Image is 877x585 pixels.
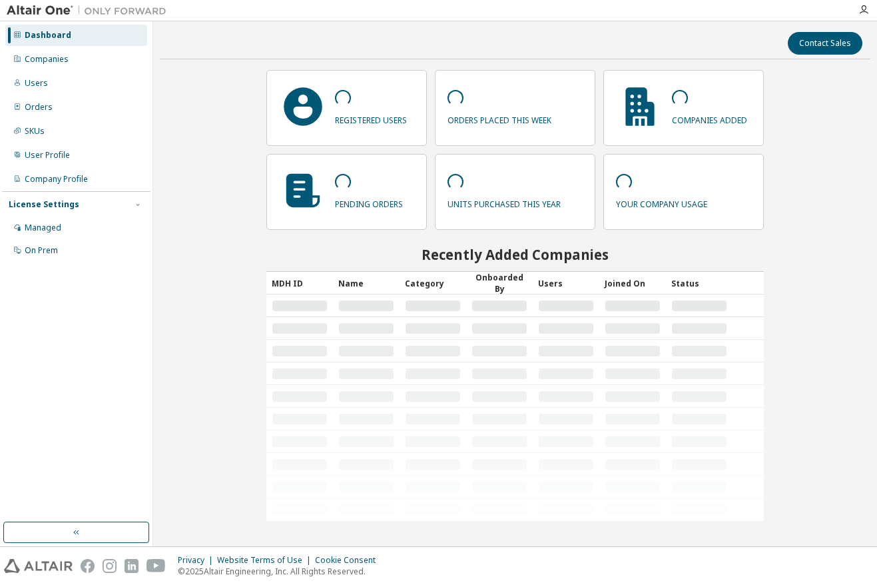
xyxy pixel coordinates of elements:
[538,273,594,294] div: Users
[671,273,727,294] div: Status
[447,195,561,210] p: units purchased this year
[178,566,384,577] p: © 2025 Altair Engineering, Inc. All Rights Reserved.
[25,150,70,161] div: User Profile
[266,246,764,263] h2: Recently Added Companies
[25,78,48,89] div: Users
[616,195,707,210] p: your company usage
[25,174,88,185] div: Company Profile
[672,111,747,126] p: companies added
[25,245,58,256] div: On Prem
[272,273,328,294] div: MDH ID
[338,273,394,294] div: Name
[471,272,527,294] div: Onboarded By
[335,195,403,210] p: pending orders
[25,102,53,113] div: Orders
[335,111,407,126] p: registered users
[25,30,71,41] div: Dashboard
[178,555,217,566] div: Privacy
[405,273,461,294] div: Category
[315,555,384,566] div: Cookie Consent
[447,111,551,126] p: orders placed this week
[25,126,45,137] div: SKUs
[103,559,117,573] img: instagram.svg
[9,199,79,210] div: License Settings
[217,555,315,566] div: Website Terms of Use
[788,32,862,55] button: Contact Sales
[25,223,61,233] div: Managed
[25,54,69,65] div: Companies
[4,559,73,573] img: altair_logo.svg
[7,4,173,17] img: Altair One
[81,559,95,573] img: facebook.svg
[605,273,661,294] div: Joined On
[146,559,166,573] img: youtube.svg
[125,559,139,573] img: linkedin.svg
